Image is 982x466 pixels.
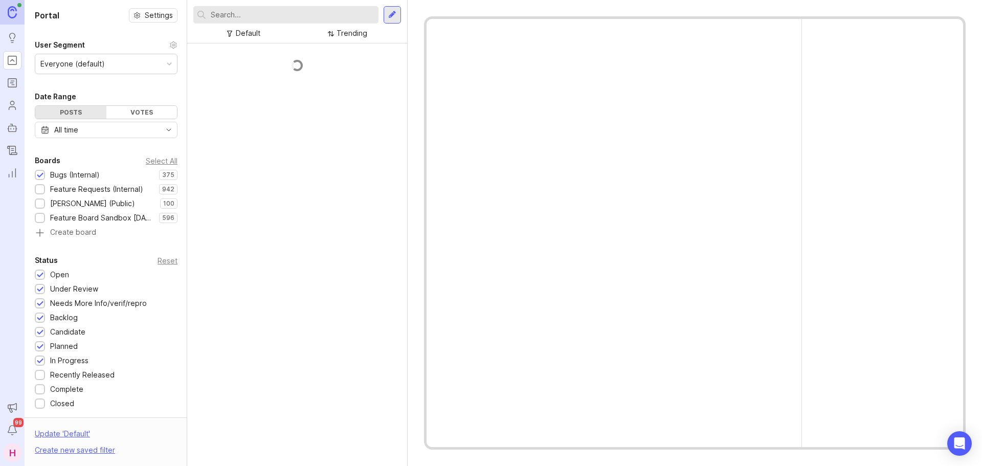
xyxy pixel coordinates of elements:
a: Users [3,96,21,115]
div: Default [236,28,260,39]
div: Select All [146,158,177,164]
button: H [3,443,21,462]
span: Settings [145,10,173,20]
p: 100 [163,199,174,208]
div: Posts [35,106,106,119]
h1: Portal [35,9,59,21]
img: Canny Home [8,6,17,18]
div: User Segment [35,39,85,51]
button: Notifications [3,421,21,439]
a: Changelog [3,141,21,160]
div: Candidate [50,326,85,338]
div: Complete [50,384,83,395]
div: Needs More Info/verif/repro [50,298,147,309]
div: In Progress [50,355,88,366]
div: Closed [50,398,74,409]
div: Update ' Default ' [35,428,90,445]
div: Feature Board Sandbox [DATE] [50,212,154,224]
div: Votes [106,106,177,119]
p: 942 [162,185,174,193]
a: Reporting [3,164,21,182]
input: Search... [211,9,374,20]
a: Create board [35,229,177,238]
a: Autopilot [3,119,21,137]
div: Create new saved filter [35,445,115,456]
div: All time [54,124,78,136]
div: Date Range [35,91,76,103]
div: Everyone (default) [40,58,105,70]
div: Planned [50,341,78,352]
span: 99 [13,418,24,427]
div: [PERSON_NAME] (Public) [50,198,135,209]
div: Open Intercom Messenger [947,431,972,456]
a: Ideas [3,29,21,47]
p: 596 [162,214,174,222]
button: Settings [129,8,177,23]
a: Roadmaps [3,74,21,92]
div: Backlog [50,312,78,323]
svg: toggle icon [161,126,177,134]
a: Portal [3,51,21,70]
div: Boards [35,154,60,167]
p: 375 [162,171,174,179]
div: Status [35,254,58,267]
button: Announcements [3,398,21,417]
div: Bugs (Internal) [50,169,100,181]
div: Feature Requests (Internal) [50,184,143,195]
div: Recently Released [50,369,115,381]
div: Trending [337,28,367,39]
div: Reset [158,258,177,263]
div: Under Review [50,283,98,295]
div: Open [50,269,69,280]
